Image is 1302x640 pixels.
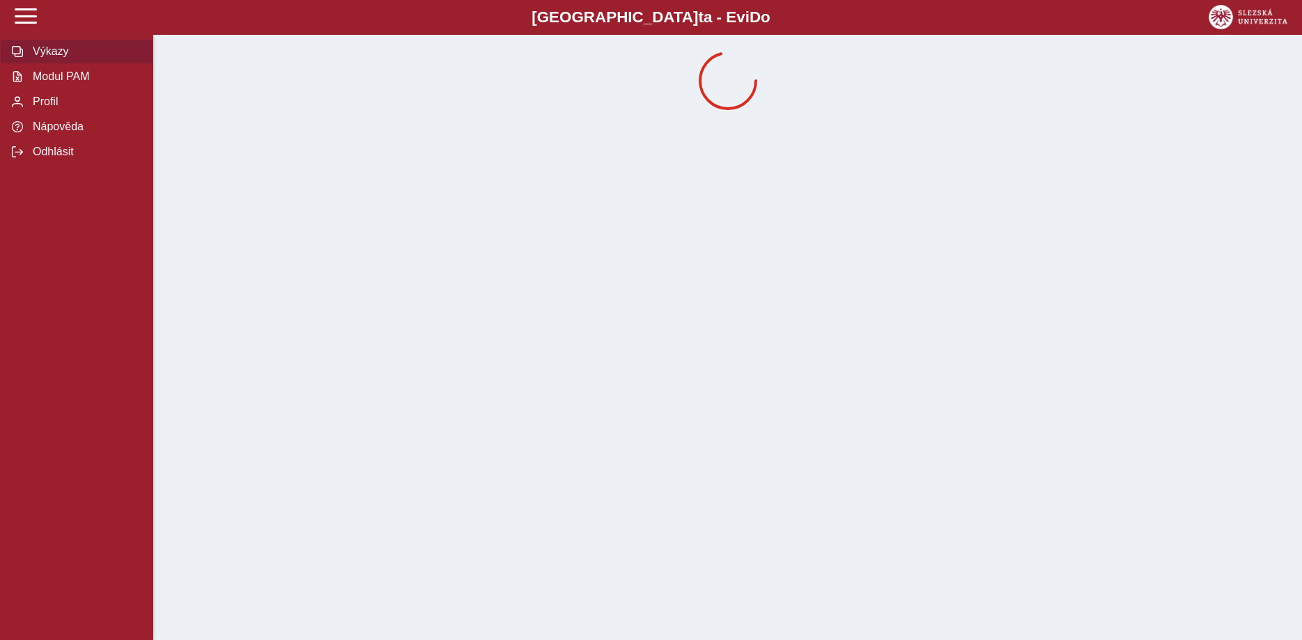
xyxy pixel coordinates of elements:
span: Profil [29,95,141,108]
span: o [761,8,770,26]
img: logo_web_su.png [1209,5,1287,29]
span: t [698,8,703,26]
span: Modul PAM [29,70,141,83]
b: [GEOGRAPHIC_DATA] a - Evi [42,8,1260,26]
span: Nápověda [29,120,141,133]
span: D [750,8,761,26]
span: Odhlásit [29,146,141,158]
span: Výkazy [29,45,141,58]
